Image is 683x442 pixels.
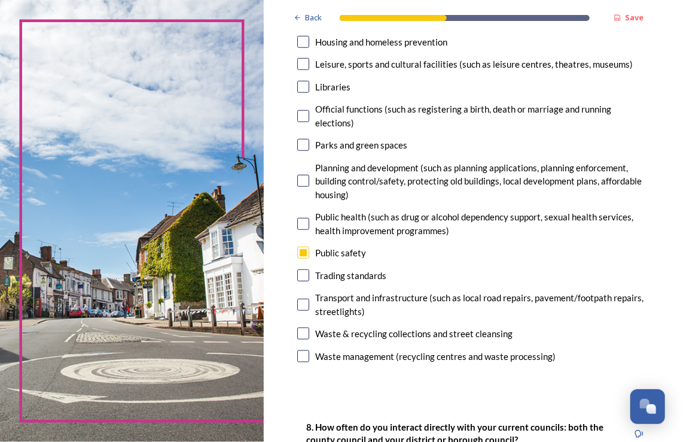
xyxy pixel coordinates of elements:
div: Leisure, sports and cultural facilities (such as leisure centres, theatres, museums) [315,57,633,71]
strong: Save [625,12,644,23]
div: Transport and infrastructure (such as local road repairs, pavement/footpath repairs, streetlights) [315,291,650,318]
button: Open Chat [630,389,665,424]
div: Waste management (recycling centres and waste processing) [315,350,556,364]
div: Waste & recycling collections and street cleansing [315,327,513,341]
div: Parks and green spaces [315,138,407,152]
div: Public health (such as drug or alcohol dependency support, sexual health services, health improve... [315,210,650,237]
div: Libraries [315,80,350,94]
div: Public safety [315,246,366,260]
div: Trading standards [315,269,386,283]
div: Planning and development (such as planning applications, planning enforcement, building control/s... [315,161,650,202]
div: Official functions (such as registering a birth, death or marriage and running elections) [315,102,650,129]
div: Housing and homeless prevention [315,35,447,49]
span: Back [305,12,322,23]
